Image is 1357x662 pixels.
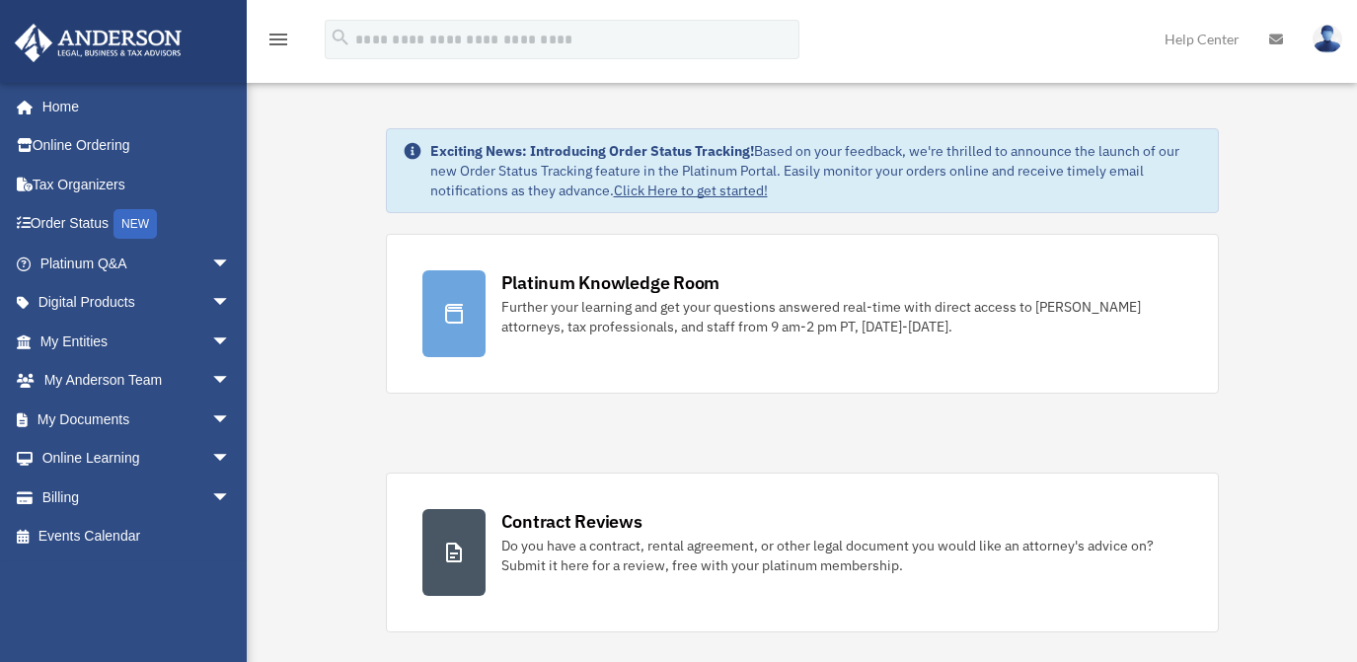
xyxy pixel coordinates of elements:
a: Home [14,87,251,126]
a: My Entitiesarrow_drop_down [14,322,261,361]
a: Order StatusNEW [14,204,261,245]
i: search [330,27,351,48]
span: arrow_drop_down [211,439,251,479]
i: menu [266,28,290,51]
div: NEW [113,209,157,239]
div: Platinum Knowledge Room [501,270,720,295]
div: Further your learning and get your questions answered real-time with direct access to [PERSON_NAM... [501,297,1182,336]
a: Platinum Knowledge Room Further your learning and get your questions answered real-time with dire... [386,234,1219,394]
a: Billingarrow_drop_down [14,478,261,517]
a: My Anderson Teamarrow_drop_down [14,361,261,401]
div: Do you have a contract, rental agreement, or other legal document you would like an attorney's ad... [501,536,1182,575]
span: arrow_drop_down [211,322,251,362]
span: arrow_drop_down [211,400,251,440]
a: menu [266,35,290,51]
a: Tax Organizers [14,165,261,204]
a: Events Calendar [14,517,261,556]
a: Online Learningarrow_drop_down [14,439,261,478]
span: arrow_drop_down [211,244,251,284]
a: Click Here to get started! [614,182,768,199]
img: Anderson Advisors Platinum Portal [9,24,188,62]
a: Digital Productsarrow_drop_down [14,283,261,323]
span: arrow_drop_down [211,478,251,518]
a: Online Ordering [14,126,261,166]
span: arrow_drop_down [211,283,251,324]
img: User Pic [1313,25,1342,53]
a: My Documentsarrow_drop_down [14,400,261,439]
div: Contract Reviews [501,509,642,534]
a: Platinum Q&Aarrow_drop_down [14,244,261,283]
a: Contract Reviews Do you have a contract, rental agreement, or other legal document you would like... [386,473,1219,632]
div: Based on your feedback, we're thrilled to announce the launch of our new Order Status Tracking fe... [430,141,1202,200]
strong: Exciting News: Introducing Order Status Tracking! [430,142,754,160]
span: arrow_drop_down [211,361,251,402]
